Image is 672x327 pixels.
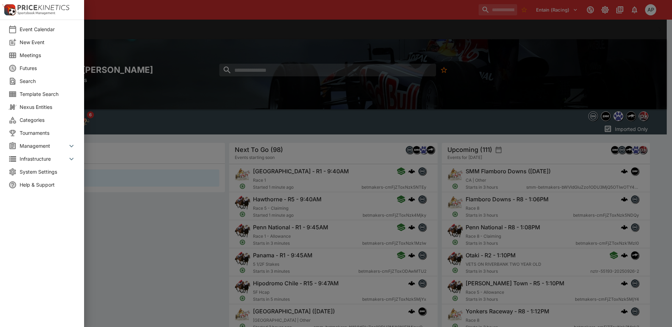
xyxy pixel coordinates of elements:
span: Search [20,77,76,85]
span: Management [20,142,67,149]
span: Tournaments [20,129,76,137]
span: Meetings [20,51,76,59]
img: Sportsbook Management [18,12,55,15]
span: New Event [20,39,76,46]
span: Infrastructure [20,155,67,162]
span: System Settings [20,168,76,175]
span: Template Search [20,90,76,98]
span: Nexus Entities [20,103,76,111]
img: PriceKinetics Logo [2,3,16,17]
span: Futures [20,64,76,72]
span: Help & Support [20,181,76,188]
span: Categories [20,116,76,124]
span: Event Calendar [20,26,76,33]
img: PriceKinetics [18,5,69,10]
